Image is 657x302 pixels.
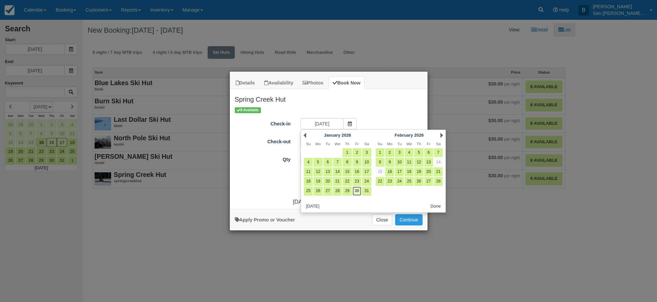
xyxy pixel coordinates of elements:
[434,167,443,176] a: 21
[372,214,392,225] button: Close
[387,142,392,146] span: Monday
[352,177,361,186] a: 23
[362,158,371,167] a: 10
[323,177,332,186] a: 20
[352,186,361,195] a: 30
[405,167,414,176] a: 18
[293,198,334,205] span: [DATE] - [DATE]
[376,177,385,186] a: 22
[235,217,295,222] a: Apply Voucher
[405,158,414,167] a: 11
[304,203,322,211] button: [DATE]
[230,89,428,206] div: Item Modal
[376,167,385,176] a: 15
[376,158,385,167] a: 8
[434,158,443,167] a: 14
[362,167,371,176] a: 17
[313,167,322,176] a: 12
[343,158,351,167] a: 8
[333,167,342,176] a: 14
[434,177,443,186] a: 28
[304,167,313,176] a: 11
[235,107,261,113] span: 8 Available
[395,214,422,225] button: Add to Booking
[362,186,371,195] a: 31
[230,198,428,206] div: :
[323,158,332,167] a: 6
[395,167,404,176] a: 17
[385,177,394,186] a: 23
[343,148,351,157] a: 1
[335,142,340,146] span: Wednesday
[315,142,321,146] span: Monday
[427,142,431,146] span: Friday
[345,142,349,146] span: Thursday
[304,158,313,167] a: 4
[414,133,424,138] span: 2026
[424,167,433,176] a: 20
[424,177,433,186] a: 27
[395,158,404,167] a: 10
[405,148,414,157] a: 4
[231,77,259,89] a: Details
[414,158,423,167] a: 12
[376,148,385,157] a: 1
[385,167,394,176] a: 16
[323,186,332,195] a: 27
[395,133,413,138] span: February
[414,148,423,157] a: 5
[355,142,359,146] span: Friday
[304,186,313,195] a: 25
[352,158,361,167] a: 9
[428,203,443,211] button: Done
[326,142,330,146] span: Tuesday
[395,148,404,157] a: 3
[260,77,298,89] a: Availability
[313,158,322,167] a: 5
[417,142,421,146] span: Thursday
[436,142,441,146] span: Saturday
[306,142,310,146] span: Sunday
[333,177,342,186] a: 21
[352,148,361,157] a: 2
[424,158,433,167] a: 13
[424,148,433,157] a: 6
[385,148,394,157] a: 2
[414,167,423,176] a: 19
[313,177,322,186] a: 19
[395,177,404,186] a: 24
[230,136,296,145] label: Check-out
[230,89,428,106] h2: Spring Creek Hut
[230,154,296,163] label: Qty
[323,167,332,176] a: 13
[342,133,351,138] span: 2026
[362,177,371,186] a: 24
[440,133,443,138] a: Next
[324,133,341,138] span: January
[313,186,322,195] a: 26
[230,118,296,127] label: Check-in
[405,177,414,186] a: 25
[343,167,351,176] a: 15
[343,177,351,186] a: 22
[328,77,365,89] a: Book Now
[343,186,351,195] a: 29
[378,142,382,146] span: Sunday
[434,148,443,157] a: 7
[397,142,401,146] span: Tuesday
[364,142,369,146] span: Saturday
[385,158,394,167] a: 9
[333,186,342,195] a: 28
[406,142,412,146] span: Wednesday
[304,133,306,138] a: Prev
[298,77,328,89] a: Photos
[352,167,361,176] a: 16
[362,148,371,157] a: 3
[333,158,342,167] a: 7
[304,177,313,186] a: 18
[414,177,423,186] a: 26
